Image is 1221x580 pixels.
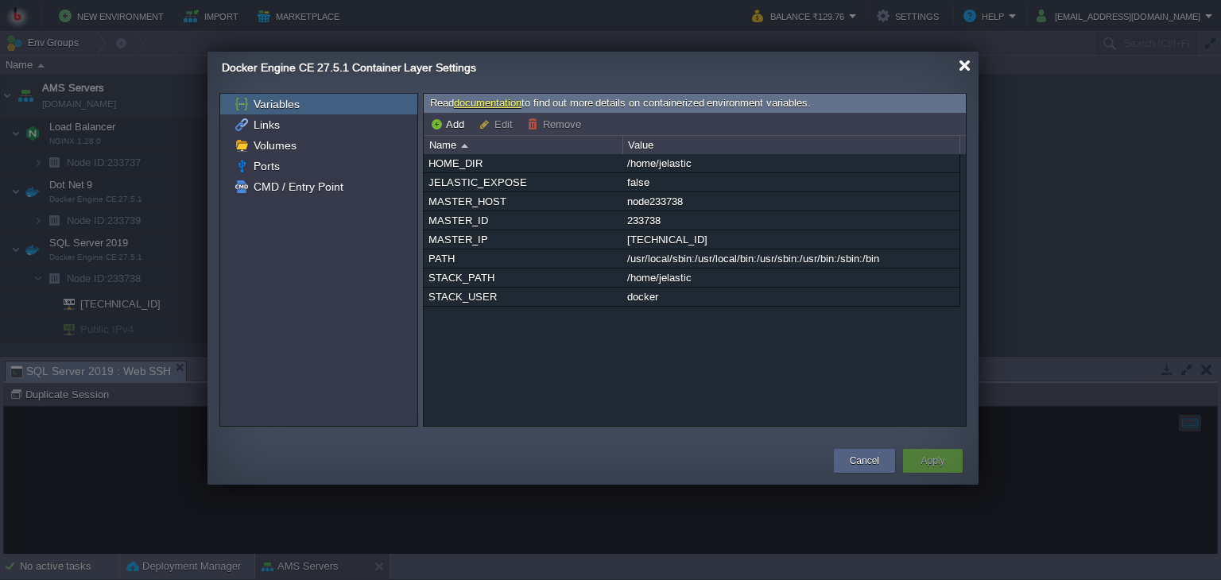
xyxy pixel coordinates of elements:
div: JELASTIC_EXPOSE [424,173,622,191]
div: PATH [424,249,622,268]
a: documentation [454,97,521,109]
a: Links [250,118,282,132]
button: Cancel [850,453,879,469]
span: Docker Engine CE 27.5.1 Container Layer Settings [222,61,476,74]
a: Volumes [250,138,299,153]
div: docker [623,288,959,306]
div: [TECHNICAL_ID] [623,230,959,249]
a: Variables [250,97,302,111]
div: STACK_USER [424,288,622,306]
div: Read to find out more details on containerized environment variables. [424,94,966,114]
a: CMD / Entry Point [250,180,346,194]
div: false [623,173,959,191]
div: /usr/local/sbin:/usr/local/bin:/usr/sbin:/usr/bin:/sbin:/bin [623,249,959,268]
div: MASTER_IP [424,230,622,249]
button: Edit [479,117,517,131]
div: /home/jelastic [623,269,959,287]
a: Ports [250,159,282,173]
div: HOME_DIR [424,154,622,172]
div: STACK_PATH [424,269,622,287]
div: node233738 [623,192,959,211]
div: 233738 [623,211,959,230]
button: Add [430,117,469,131]
div: MASTER_ID [424,211,622,230]
div: Value [624,136,959,154]
div: /home/jelastic [623,154,959,172]
div: MASTER_HOST [424,192,622,211]
button: Remove [527,117,586,131]
div: Name [425,136,622,154]
button: Apply [921,453,944,469]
